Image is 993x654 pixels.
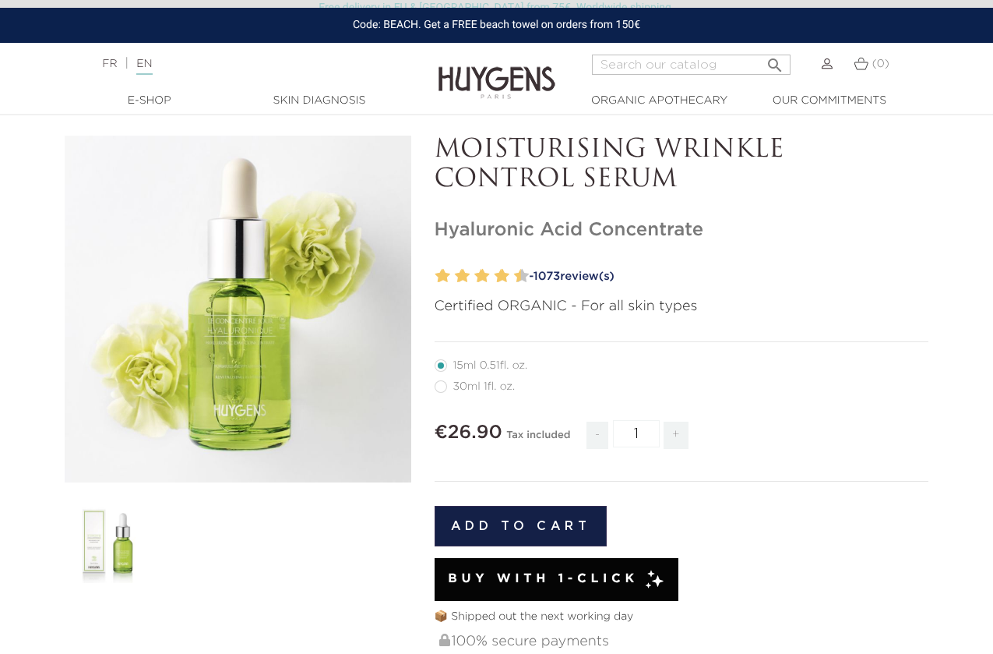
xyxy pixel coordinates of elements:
h1: Hyaluronic Acid Concentrate [435,219,929,242]
input: Quantity [613,420,660,447]
label: 4 [458,265,470,288]
p: Certified ORGANIC - For all skin types [435,296,929,317]
img: 100% secure payments [439,634,450,646]
a: Our commitments [752,93,907,109]
span: (0) [872,58,889,69]
label: 3 [452,265,457,288]
label: 1 [432,265,438,288]
a: EN [136,58,152,75]
i:  [766,51,784,70]
label: 30ml 1fl. oz. [435,380,534,393]
label: 7 [491,265,496,288]
label: 6 [478,265,490,288]
label: 10 [517,265,529,288]
a: -1073review(s) [524,265,929,288]
p: MOISTURISING WRINKLE CONTROL SERUM [435,136,929,196]
a: E-Shop [72,93,227,109]
a: Organic Apothecary [582,93,738,109]
div: Tax included [506,419,570,461]
span: - [586,422,608,449]
img: Huygens [438,41,555,101]
label: 2 [438,265,450,288]
span: + [664,422,688,449]
a: FR [102,58,117,69]
label: 8 [498,265,509,288]
span: 1073 [533,270,561,282]
label: 15ml 0.51fl. oz. [435,359,547,372]
input: Search [592,55,791,75]
label: 9 [511,265,516,288]
span: €26.90 [435,423,502,442]
button:  [761,50,789,71]
a: Skin Diagnosis [241,93,397,109]
button: Add to cart [435,506,607,546]
p: 📦 Shipped out the next working day [435,609,929,625]
label: 5 [471,265,477,288]
div: | [94,55,402,73]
